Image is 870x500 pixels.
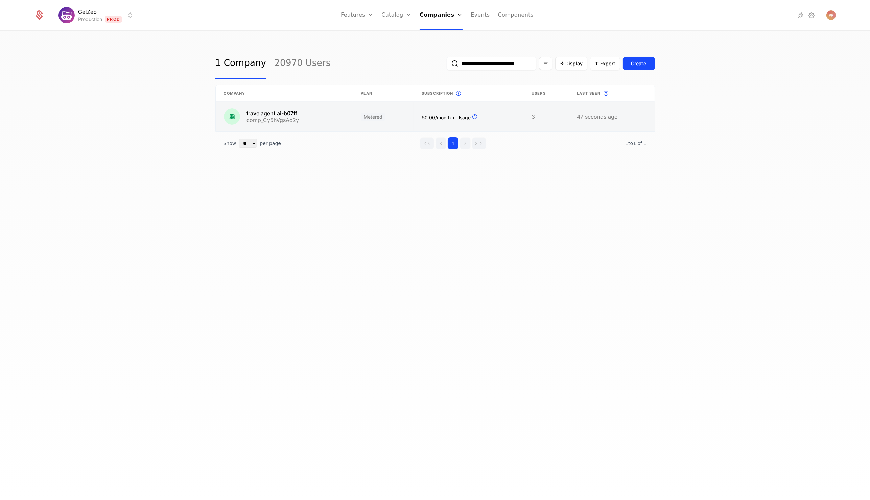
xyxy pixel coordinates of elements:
[58,7,75,23] img: GetZep
[460,137,471,149] button: Go to next page
[625,141,646,146] span: 1
[422,91,453,96] span: Subscription
[78,8,97,16] span: GetZep
[448,137,458,149] button: Go to page 1
[566,60,583,67] span: Display
[78,16,102,23] div: Production
[436,137,446,149] button: Go to previous page
[239,139,257,148] select: Select page size
[590,57,620,70] button: Export
[601,60,616,67] span: Export
[826,10,836,20] button: Open user button
[555,57,587,70] button: Display
[807,11,816,19] a: Settings
[105,16,122,23] span: Prod
[523,85,569,102] th: Users
[353,85,414,102] th: Plan
[215,48,266,79] a: 1 Company
[61,8,134,23] button: Select environment
[224,140,236,147] span: Show
[625,141,643,146] span: 1 to 1 of
[216,85,353,102] th: Company
[623,57,655,70] button: Create
[472,137,486,149] button: Go to last page
[420,137,486,149] div: Page navigation
[826,10,836,20] img: Paul Paliychuk
[420,137,434,149] button: Go to first page
[631,60,646,67] div: Create
[215,132,655,155] div: Table pagination
[577,91,601,96] span: Last seen
[797,11,805,19] a: Integrations
[274,48,330,79] a: 20970 Users
[260,140,281,147] span: per page
[539,57,552,70] button: Filter options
